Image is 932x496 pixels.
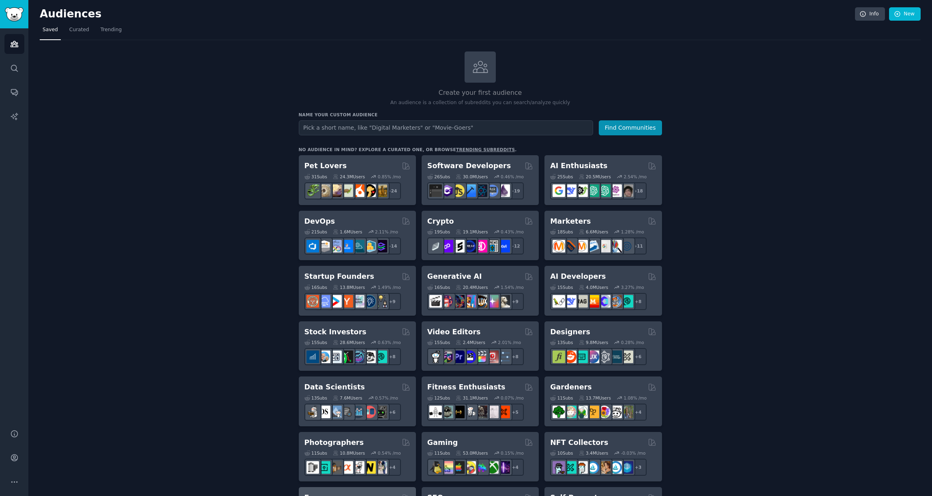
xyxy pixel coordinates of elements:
img: herpetology [306,184,319,197]
img: EntrepreneurRideAlong [306,295,319,308]
div: 16 Sub s [304,284,327,290]
img: iOSProgramming [463,184,476,197]
img: SavageGarden [575,406,588,418]
div: 10 Sub s [550,450,573,456]
img: web3 [463,240,476,252]
h2: Generative AI [427,272,482,282]
div: 20.5M Users [579,174,611,180]
a: Trending [98,24,124,40]
img: VideoEditors [463,351,476,363]
img: elixir [497,184,510,197]
img: CryptoNews [486,240,499,252]
img: fitness30plus [475,406,487,418]
div: 12 Sub s [427,395,450,401]
img: azuredevops [306,240,319,252]
img: dalle2 [441,295,453,308]
h2: Designers [550,327,590,337]
img: leopardgeckos [329,184,342,197]
img: LangChain [553,295,565,308]
img: ValueInvesting [318,351,330,363]
div: 1.54 % /mo [501,284,524,290]
img: chatgpt_prompts_ [598,184,611,197]
img: defiblockchain [475,240,487,252]
div: 0.07 % /mo [501,395,524,401]
div: 9.8M Users [579,340,608,345]
img: ArtificalIntelligence [621,184,633,197]
div: 11 Sub s [550,395,573,401]
h2: Photographers [304,438,364,448]
div: + 3 [630,459,647,476]
img: indiehackers [352,295,364,308]
img: OpenSeaNFT [587,461,599,474]
img: StocksAndTrading [352,351,364,363]
img: OpenSourceAI [598,295,611,308]
img: OpenseaMarket [609,461,622,474]
div: + 12 [507,237,524,254]
p: An audience is a collection of subreddits you can search/analyze quickly [299,99,662,107]
img: flowers [598,406,611,418]
img: DevOpsLinks [341,240,353,252]
img: MistralAI [587,295,599,308]
h2: Audiences [40,8,855,21]
div: + 9 [384,293,401,310]
div: + 4 [384,459,401,476]
img: GamerPals [463,461,476,474]
div: 13 Sub s [550,340,573,345]
h2: Startup Founders [304,272,374,282]
div: 31.1M Users [456,395,488,401]
img: learnjavascript [452,184,465,197]
img: startup [329,295,342,308]
img: 0xPolygon [441,240,453,252]
img: analog [306,461,319,474]
img: Nikon [363,461,376,474]
img: weightroom [463,406,476,418]
div: 26 Sub s [427,174,450,180]
img: GardenersWorld [621,406,633,418]
div: 19.1M Users [456,229,488,235]
img: OnlineMarketing [621,240,633,252]
div: 4.0M Users [579,284,608,290]
img: MarketingResearch [609,240,622,252]
h2: NFT Collectors [550,438,608,448]
h2: Fitness Enthusiasts [427,382,506,392]
div: 28.6M Users [333,340,365,345]
a: Curated [66,24,92,40]
img: GardeningUK [587,406,599,418]
img: premiere [452,351,465,363]
div: 3.4M Users [579,450,608,456]
img: content_marketing [553,240,565,252]
div: + 6 [630,348,647,365]
a: trending subreddits [456,147,515,152]
h2: Pet Lovers [304,161,347,171]
div: 2.11 % /mo [375,229,398,235]
img: UX_Design [621,351,633,363]
img: macgaming [452,461,465,474]
img: WeddingPhotography [375,461,387,474]
img: GYM [429,406,442,418]
img: physicaltherapy [486,406,499,418]
img: AWS_Certified_Experts [318,240,330,252]
img: cockatiel [352,184,364,197]
img: defi_ [497,240,510,252]
a: New [889,7,921,21]
div: 11 Sub s [427,450,450,456]
img: aivideo [429,295,442,308]
img: Forex [329,351,342,363]
div: 0.54 % /mo [378,450,401,456]
img: gopro [429,351,442,363]
img: ballpython [318,184,330,197]
img: logodesign [564,351,576,363]
img: dataengineering [341,406,353,418]
img: CryptoArt [598,461,611,474]
img: Youtubevideo [486,351,499,363]
div: + 5 [507,404,524,421]
img: ycombinator [341,295,353,308]
h2: AI Developers [550,272,606,282]
img: googleads [598,240,611,252]
img: datasets [363,406,376,418]
div: 16 Sub s [427,284,450,290]
img: vegetablegardening [553,406,565,418]
img: GoogleGeminiAI [553,184,565,197]
img: growmybusiness [375,295,387,308]
div: + 11 [630,237,647,254]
